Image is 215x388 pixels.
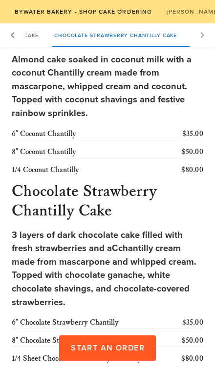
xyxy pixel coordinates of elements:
[12,229,203,310] div: 3 layers of dark chocolate cake filled with fresh strawberries and aCchantilly cream made from ma...
[12,147,76,156] span: 8" Coconut Chantilly
[12,336,119,345] span: 8" Chocolate Strawberry Chantilly
[12,53,203,120] div: Almond cake soaked in coconut milk with a coconut Chantilly cream made from mascarpone, whipped c...
[180,333,205,349] div: $50.00
[180,315,205,330] div: $35.00
[179,162,205,178] div: $80.00
[70,343,145,353] span: Start an Order
[10,182,205,223] h3: Chocolate Strawberry Chantilly Cake
[180,126,205,142] div: $35.00
[12,354,141,363] span: 1/4 Sheet Chocolate Strawberry Chantilly
[12,165,79,175] span: 1/4 Coconut Chantilly
[46,23,185,47] div: Chocolate Strawberry Chantilly Cake
[59,335,156,361] button: Start an Order
[12,318,119,327] span: 6" Chocolate Strawberry Chantilly
[12,129,76,138] span: 6" Coconut Chantilly
[179,351,205,367] div: $80.00
[180,144,205,160] div: $50.00
[8,5,158,19] a: Bywater Bakery - Shop Cake Ordering
[14,8,152,15] span: Bywater Bakery - Shop Cake Ordering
